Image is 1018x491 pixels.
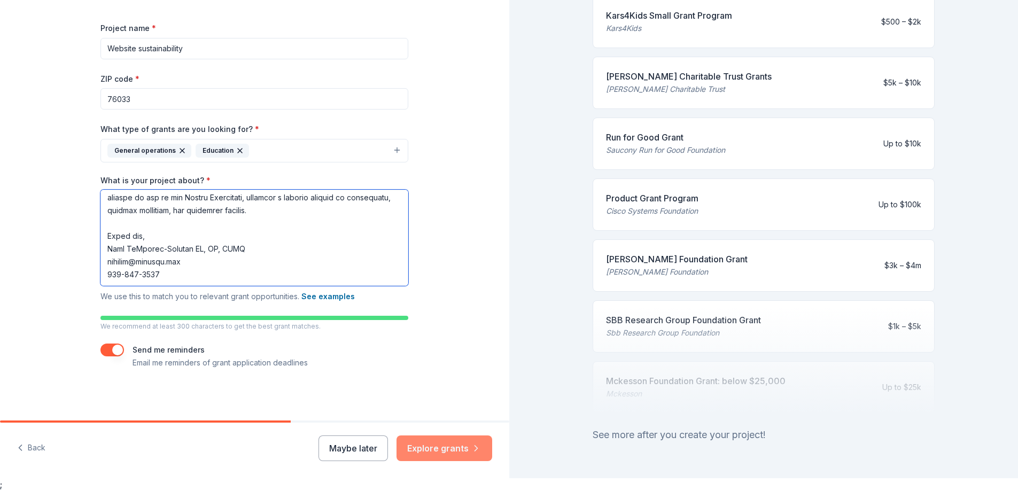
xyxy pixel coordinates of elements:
[100,292,355,301] span: We use this to match you to relevant grant opportunities.
[100,38,408,59] input: After school program
[606,253,748,266] div: [PERSON_NAME] Foundation Grant
[593,426,935,443] div: See more after you create your project!
[397,435,492,461] button: Explore grants
[606,205,698,217] div: Cisco Systems Foundation
[100,74,139,84] label: ZIP code
[100,23,156,34] label: Project name
[133,345,205,354] label: Send me reminders
[100,175,211,186] label: What is your project about?
[318,435,388,461] button: Maybe later
[606,22,732,35] div: Kars4Kids
[100,139,408,162] button: General operationsEducation
[879,198,921,211] div: Up to $100k
[196,144,249,158] div: Education
[883,76,921,89] div: $5k – $10k
[883,137,921,150] div: Up to $10k
[100,124,259,135] label: What type of grants are you looking for?
[133,356,308,369] p: Email me reminders of grant application deadlines
[884,259,921,272] div: $3k – $4m
[606,144,725,157] div: Saucony Run for Good Foundation
[606,266,748,278] div: [PERSON_NAME] Foundation
[17,437,45,459] button: Back
[606,83,772,96] div: [PERSON_NAME] Charitable Trust
[301,290,355,303] button: See examples
[100,322,408,331] p: We recommend at least 300 characters to get the best grant matches.
[606,192,698,205] div: Product Grant Program
[606,131,725,144] div: Run for Good Grant
[606,70,772,83] div: [PERSON_NAME] Charitable Trust Grants
[100,190,408,286] textarea: Loremips Dolor — s ametconsectetu, adipiscin-eli sedd eiusmodt in utla Etdolor Magnaa enimadmin, ...
[100,88,408,110] input: 12345 (U.S. only)
[606,9,732,22] div: Kars4Kids Small Grant Program
[881,15,921,28] div: $500 – $2k
[107,144,191,158] div: General operations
